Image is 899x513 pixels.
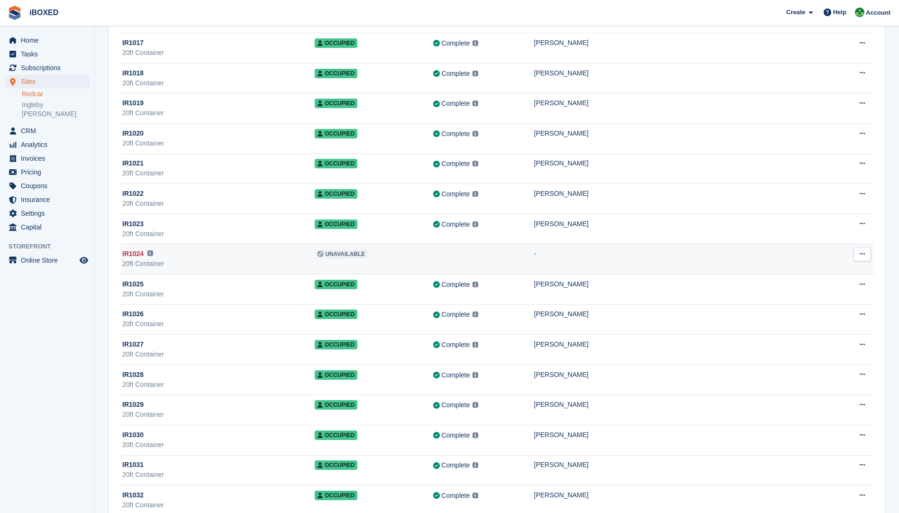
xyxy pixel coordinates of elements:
[534,189,829,199] div: [PERSON_NAME]
[442,460,470,470] div: Complete
[534,400,829,410] div: [PERSON_NAME]
[472,221,478,227] img: icon-info-grey-7440780725fd019a000dd9b08b2336e03edf1995a4989e88bcd33f0948082b44.svg
[21,47,78,61] span: Tasks
[315,249,368,259] span: Unavailable
[122,410,315,420] div: 20ft Container
[534,490,829,500] div: [PERSON_NAME]
[122,108,315,118] div: 20ft Container
[122,440,315,450] div: 20ft Container
[21,34,78,47] span: Home
[442,400,470,410] div: Complete
[866,8,890,18] span: Account
[122,229,315,239] div: 20ft Container
[315,431,357,440] span: Occupied
[122,319,315,329] div: 20ft Container
[122,168,315,178] div: 20ft Container
[315,460,357,470] span: Occupied
[534,460,829,470] div: [PERSON_NAME]
[5,75,90,88] a: menu
[786,8,805,17] span: Create
[21,193,78,206] span: Insurance
[21,220,78,234] span: Capital
[442,491,470,501] div: Complete
[315,400,357,410] span: Occupied
[122,339,144,349] span: IR1027
[122,349,315,359] div: 20ft Container
[472,282,478,287] img: icon-info-grey-7440780725fd019a000dd9b08b2336e03edf1995a4989e88bcd33f0948082b44.svg
[442,220,470,229] div: Complete
[534,219,829,229] div: [PERSON_NAME]
[21,61,78,74] span: Subscriptions
[78,255,90,266] a: Preview store
[22,101,90,119] a: Ingleby [PERSON_NAME]
[855,8,864,17] img: Amanda Forder
[534,68,829,78] div: [PERSON_NAME]
[534,370,829,380] div: [PERSON_NAME]
[442,340,470,350] div: Complete
[122,370,144,380] span: IR1028
[21,165,78,179] span: Pricing
[122,219,144,229] span: IR1023
[122,48,315,58] div: 20ft Container
[122,38,144,48] span: IR1017
[315,99,357,108] span: Occupied
[5,152,90,165] a: menu
[5,179,90,192] a: menu
[315,220,357,229] span: Occupied
[472,402,478,408] img: icon-info-grey-7440780725fd019a000dd9b08b2336e03edf1995a4989e88bcd33f0948082b44.svg
[122,380,315,390] div: 20ft Container
[122,68,144,78] span: IR1018
[442,280,470,290] div: Complete
[8,6,22,20] img: stora-icon-8386f47178a22dfd0bd8f6a31ec36ba5ce8667c1dd55bd0f319d3a0aa187defe.svg
[122,460,144,470] span: IR1031
[442,431,470,440] div: Complete
[122,128,144,138] span: IR1020
[833,8,846,17] span: Help
[534,128,829,138] div: [PERSON_NAME]
[534,98,829,108] div: [PERSON_NAME]
[442,159,470,169] div: Complete
[21,179,78,192] span: Coupons
[315,370,357,380] span: Occupied
[5,193,90,206] a: menu
[472,432,478,438] img: icon-info-grey-7440780725fd019a000dd9b08b2336e03edf1995a4989e88bcd33f0948082b44.svg
[315,310,357,319] span: Occupied
[122,470,315,480] div: 20ft Container
[5,47,90,61] a: menu
[315,340,357,349] span: Occupied
[122,400,144,410] span: IR1029
[472,161,478,166] img: icon-info-grey-7440780725fd019a000dd9b08b2336e03edf1995a4989e88bcd33f0948082b44.svg
[315,159,357,168] span: Occupied
[315,491,357,500] span: Occupied
[9,242,94,251] span: Storefront
[21,254,78,267] span: Online Store
[315,38,357,48] span: Occupied
[5,138,90,151] a: menu
[21,75,78,88] span: Sites
[22,90,90,99] a: Redcar
[315,189,357,199] span: Occupied
[122,279,144,289] span: IR1025
[442,129,470,139] div: Complete
[472,311,478,317] img: icon-info-grey-7440780725fd019a000dd9b08b2336e03edf1995a4989e88bcd33f0948082b44.svg
[122,189,144,199] span: IR1022
[534,309,829,319] div: [PERSON_NAME]
[472,71,478,76] img: icon-info-grey-7440780725fd019a000dd9b08b2336e03edf1995a4989e88bcd33f0948082b44.svg
[21,138,78,151] span: Analytics
[122,78,315,88] div: 20ft Container
[315,280,357,289] span: Occupied
[472,131,478,137] img: icon-info-grey-7440780725fd019a000dd9b08b2336e03edf1995a4989e88bcd33f0948082b44.svg
[442,370,470,380] div: Complete
[122,138,315,148] div: 20ft Container
[472,342,478,348] img: icon-info-grey-7440780725fd019a000dd9b08b2336e03edf1995a4989e88bcd33f0948082b44.svg
[122,309,144,319] span: IR1026
[315,129,357,138] span: Occupied
[442,99,470,109] div: Complete
[534,38,829,48] div: [PERSON_NAME]
[122,98,144,108] span: IR1019
[315,69,357,78] span: Occupied
[5,124,90,137] a: menu
[472,462,478,468] img: icon-info-grey-7440780725fd019a000dd9b08b2336e03edf1995a4989e88bcd33f0948082b44.svg
[534,279,829,289] div: [PERSON_NAME]
[122,289,315,299] div: 20ft Container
